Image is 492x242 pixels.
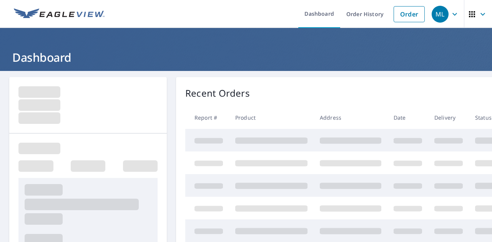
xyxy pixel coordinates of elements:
th: Address [314,106,387,129]
th: Report # [185,106,229,129]
p: Recent Orders [185,86,250,100]
h1: Dashboard [9,49,483,65]
th: Product [229,106,314,129]
th: Delivery [428,106,469,129]
a: Order [394,6,425,22]
th: Date [387,106,428,129]
div: ML [432,6,449,23]
img: EV Logo [14,8,105,20]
